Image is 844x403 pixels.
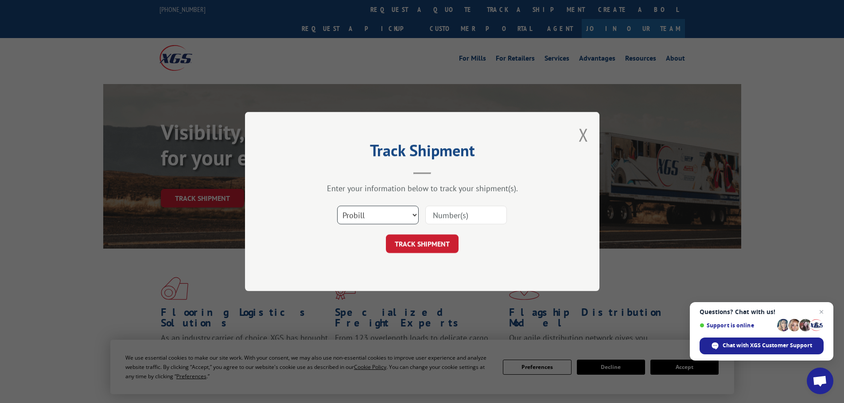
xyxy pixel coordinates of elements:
[816,307,827,317] span: Close chat
[289,183,555,193] div: Enter your information below to track your shipment(s).
[807,368,833,394] div: Open chat
[700,322,774,329] span: Support is online
[700,308,824,315] span: Questions? Chat with us!
[579,123,588,146] button: Close modal
[700,338,824,354] div: Chat with XGS Customer Support
[723,342,812,349] span: Chat with XGS Customer Support
[425,206,507,224] input: Number(s)
[289,144,555,161] h2: Track Shipment
[386,234,459,253] button: TRACK SHIPMENT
